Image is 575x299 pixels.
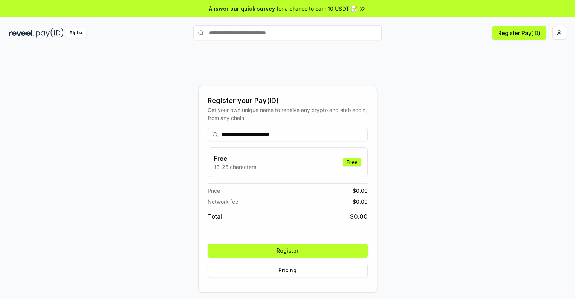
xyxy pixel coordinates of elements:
[492,26,546,40] button: Register Pay(ID)
[209,5,275,12] span: Answer our quick survey
[208,187,220,195] span: Price
[353,187,368,195] span: $ 0.00
[208,244,368,258] button: Register
[208,106,368,122] div: Get your own unique name to receive any crypto and stablecoin, from any chain
[65,28,86,38] div: Alpha
[214,154,256,163] h3: Free
[350,212,368,221] span: $ 0.00
[208,95,368,106] div: Register your Pay(ID)
[277,5,357,12] span: for a chance to earn 10 USDT 📝
[9,28,34,38] img: reveel_dark
[353,198,368,205] span: $ 0.00
[214,163,256,171] p: 13-25 characters
[208,264,368,277] button: Pricing
[208,198,238,205] span: Network fee
[343,158,361,166] div: Free
[36,28,64,38] img: pay_id
[208,212,222,221] span: Total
